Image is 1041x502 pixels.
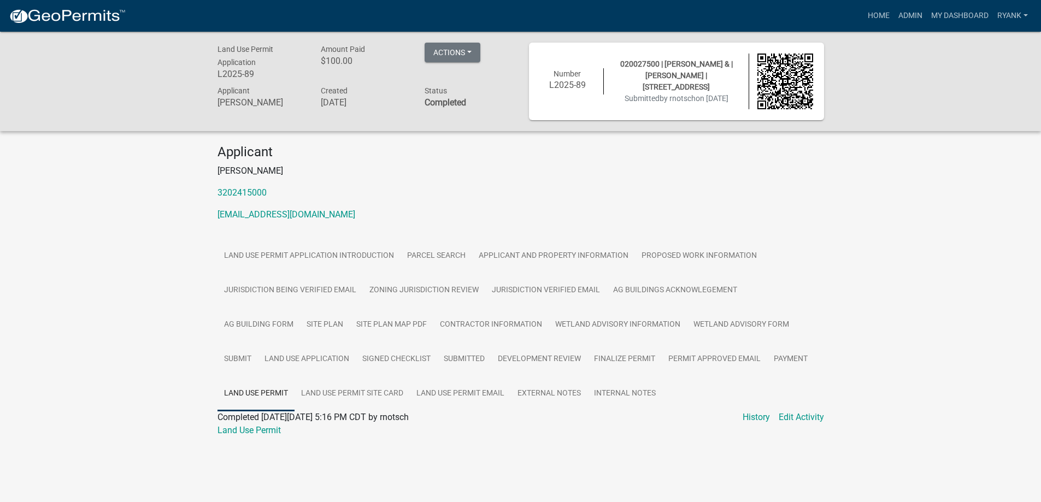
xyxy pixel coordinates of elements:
[217,308,300,342] a: Ag Building Form
[894,5,927,26] a: Admin
[350,308,433,342] a: Site Plan Map PDF
[779,411,824,424] a: Edit Activity
[757,54,813,109] img: QR code
[425,86,447,95] span: Status
[217,187,267,198] a: 3202415000
[217,342,258,377] a: Submit
[540,80,596,90] h6: L2025-89
[863,5,894,26] a: Home
[217,86,250,95] span: Applicant
[363,273,485,308] a: Zoning Jurisdiction Review
[217,273,363,308] a: Jurisdiction Being Verified Email
[620,60,733,91] span: 020027500 | [PERSON_NAME] & | [PERSON_NAME] | [STREET_ADDRESS]
[300,308,350,342] a: Site Plan
[217,69,305,79] h6: L2025-89
[554,69,581,78] span: Number
[217,144,824,160] h4: Applicant
[217,412,409,422] span: Completed [DATE][DATE] 5:16 PM CDT by rnotsch
[217,376,295,411] a: Land Use Permit
[511,376,587,411] a: External Notes
[410,376,511,411] a: Land Use Permit Email
[425,43,480,62] button: Actions
[217,164,824,178] p: [PERSON_NAME]
[401,239,472,274] a: Parcel search
[425,97,466,108] strong: Completed
[295,376,410,411] a: Land Use Permit Site Card
[356,342,437,377] a: Signed Checklist
[258,342,356,377] a: Land Use Application
[587,376,662,411] a: Internal Notes
[660,94,696,103] span: by rnotsch
[549,308,687,342] a: Wetland Advisory Information
[767,342,814,377] a: Payment
[687,308,796,342] a: Wetland Advisory Form
[321,97,408,108] h6: [DATE]
[433,308,549,342] a: Contractor Information
[635,239,763,274] a: Proposed Work Information
[321,86,348,95] span: Created
[217,425,281,435] a: Land Use Permit
[437,342,491,377] a: Submitted
[927,5,993,26] a: My Dashboard
[587,342,662,377] a: Finalize Permit
[485,273,607,308] a: Jurisdiction verified email
[625,94,728,103] span: Submitted on [DATE]
[491,342,587,377] a: Development Review
[321,56,408,66] h6: $100.00
[217,239,401,274] a: Land Use Permit Application Introduction
[993,5,1032,26] a: RyanK
[743,411,770,424] a: History
[217,209,355,220] a: [EMAIL_ADDRESS][DOMAIN_NAME]
[217,45,273,67] span: Land Use Permit Application
[321,45,365,54] span: Amount Paid
[662,342,767,377] a: Permit Approved Email
[217,97,305,108] h6: [PERSON_NAME]
[607,273,744,308] a: Ag Buildings Acknowlegement
[472,239,635,274] a: Applicant and Property Information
